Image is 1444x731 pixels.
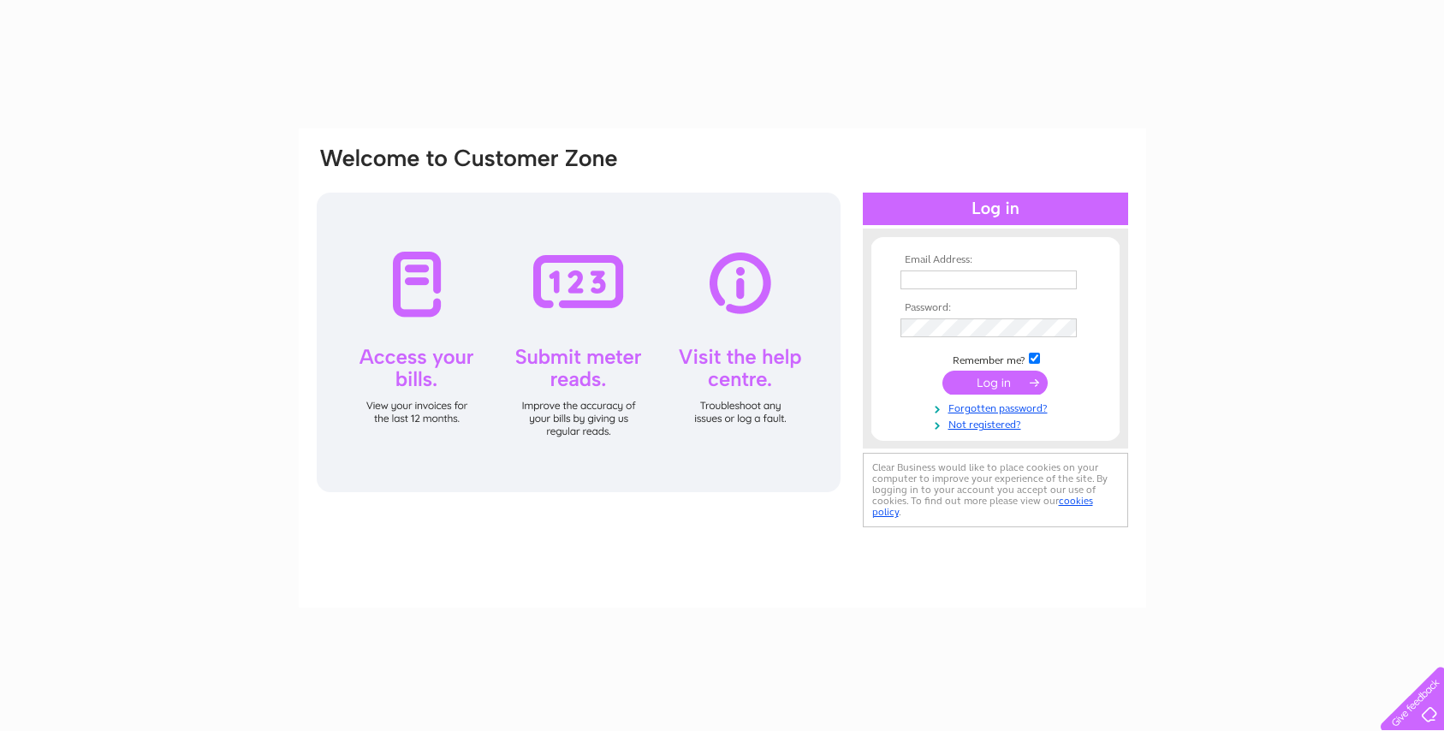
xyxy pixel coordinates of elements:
[863,453,1128,527] div: Clear Business would like to place cookies on your computer to improve your experience of the sit...
[872,495,1093,518] a: cookies policy
[900,415,1095,431] a: Not registered?
[896,350,1095,367] td: Remember me?
[900,399,1095,415] a: Forgotten password?
[896,254,1095,266] th: Email Address:
[896,302,1095,314] th: Password:
[942,371,1048,395] input: Submit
